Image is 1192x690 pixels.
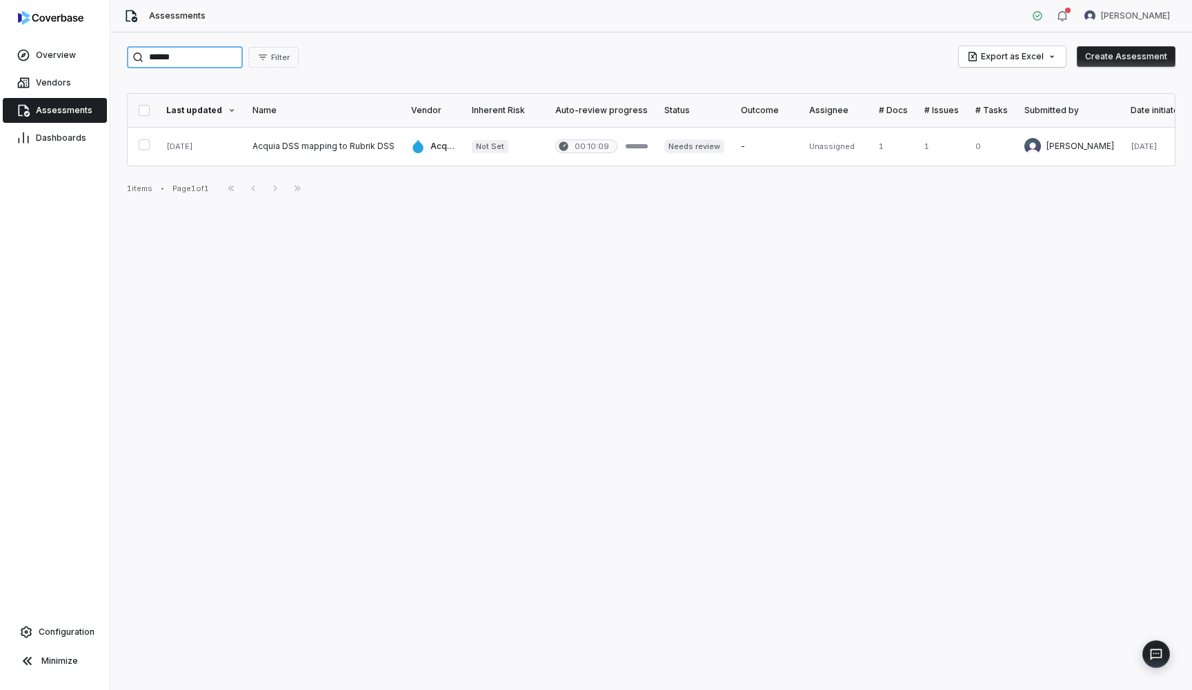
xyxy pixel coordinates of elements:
[3,126,107,150] a: Dashboards
[36,77,71,88] span: Vendors
[248,47,299,68] button: Filter
[664,105,724,116] div: Status
[1077,46,1175,67] button: Create Assessment
[809,105,862,116] div: Assignee
[6,620,104,644] a: Configuration
[733,127,801,166] td: -
[741,105,793,116] div: Outcome
[36,50,76,61] span: Overview
[879,105,908,116] div: # Docs
[3,43,107,68] a: Overview
[6,647,104,675] button: Minimize
[39,627,95,638] span: Configuration
[1084,10,1095,21] img: Garima Dhaundiyal avatar
[411,105,455,116] div: Vendor
[271,52,290,63] span: Filter
[166,105,236,116] div: Last updated
[172,184,209,194] div: Page 1 of 1
[555,105,648,116] div: Auto-review progress
[1024,138,1041,155] img: Prateek Paliwal avatar
[252,105,395,116] div: Name
[3,98,107,123] a: Assessments
[975,105,1008,116] div: # Tasks
[1076,6,1178,26] button: Garima Dhaundiyal avatar[PERSON_NAME]
[161,184,164,193] div: •
[472,105,539,116] div: Inherent Risk
[18,11,83,25] img: logo-D7KZi-bG.svg
[1101,10,1170,21] span: [PERSON_NAME]
[1024,105,1114,116] div: Submitted by
[41,655,78,667] span: Minimize
[127,184,152,194] div: 1 items
[36,105,92,116] span: Assessments
[959,46,1066,67] button: Export as Excel
[36,132,86,144] span: Dashboards
[3,70,107,95] a: Vendors
[924,105,959,116] div: # Issues
[149,10,206,21] span: Assessments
